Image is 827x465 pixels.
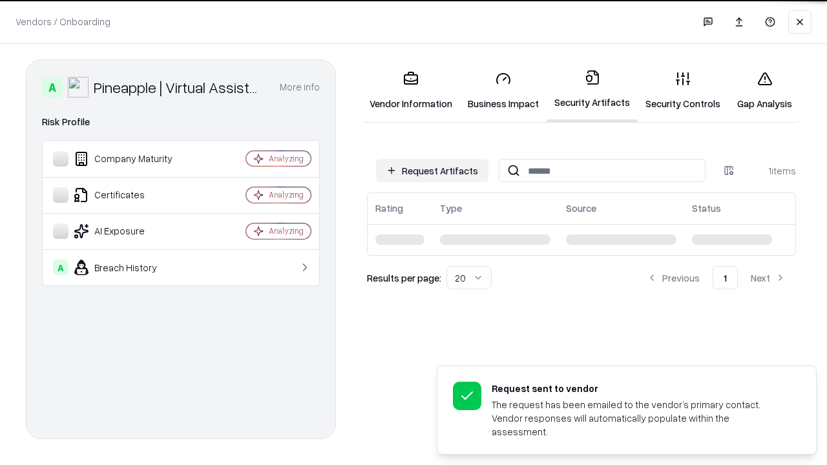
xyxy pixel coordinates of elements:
div: Status [692,201,721,215]
div: Breach History [53,260,207,275]
button: 1 [713,266,738,289]
p: Vendors / Onboarding [16,15,110,28]
div: A [42,77,63,98]
div: Analyzing [269,153,304,164]
div: Risk Profile [42,114,320,130]
div: Analyzing [269,225,304,236]
img: Pineapple | Virtual Assistant Agency [68,77,89,98]
div: Company Maturity [53,151,207,167]
button: More info [280,76,320,99]
button: Request Artifacts [376,159,488,182]
div: Source [566,201,596,215]
div: Rating [375,201,403,215]
div: The request has been emailed to the vendor’s primary contact. Vendor responses will automatically... [492,398,785,439]
a: Gap Analysis [728,61,801,121]
a: Security Controls [638,61,728,121]
div: Pineapple | Virtual Assistant Agency [94,77,264,98]
a: Security Artifacts [547,59,638,122]
div: Analyzing [269,189,304,200]
a: Vendor Information [362,61,460,121]
div: Type [440,201,462,215]
p: Results per page: [367,271,441,285]
div: Certificates [53,187,207,203]
nav: pagination [636,266,796,289]
a: Business Impact [460,61,547,121]
div: AI Exposure [53,223,207,239]
div: A [53,260,68,275]
div: 1 items [744,164,796,178]
div: Request sent to vendor [492,382,785,395]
